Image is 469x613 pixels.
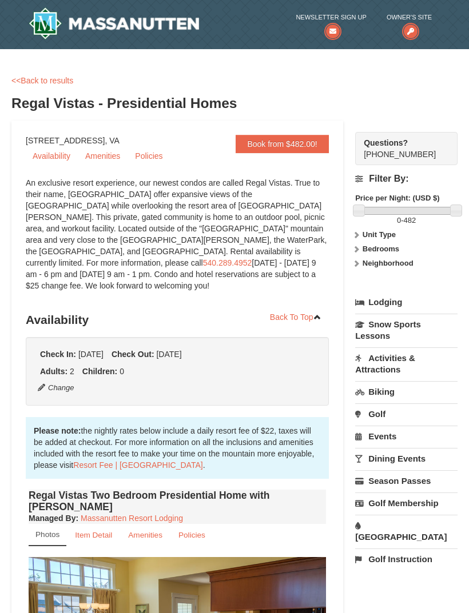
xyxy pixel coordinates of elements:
[296,11,366,35] a: Newsletter Sign Up
[112,350,154,359] strong: Check Out:
[156,350,181,359] span: [DATE]
[73,460,202,470] a: Resort Fee | [GEOGRAPHIC_DATA]
[404,216,416,225] span: 482
[355,403,458,424] a: Golf
[75,531,112,539] small: Item Detail
[355,515,458,547] a: [GEOGRAPHIC_DATA]
[355,448,458,469] a: Dining Events
[355,194,439,202] strong: Price per Night: (USD $)
[364,138,408,147] strong: Questions?
[355,314,458,346] a: Snow Sports Lessons
[387,11,432,23] span: Owner's Site
[29,524,66,546] a: Photos
[29,514,75,523] span: Managed By
[29,490,326,512] h4: Regal Vistas Two Bedroom Presidential Home with [PERSON_NAME]
[26,147,77,165] a: Availability
[178,531,205,539] small: Policies
[82,367,117,376] strong: Children:
[236,135,328,153] a: Book from $482.00!
[355,492,458,514] a: Golf Membership
[26,308,329,331] h3: Availability
[363,259,414,267] strong: Neighborhood
[29,514,78,523] strong: :
[11,92,458,115] h3: Regal Vistas - Presidential Homes
[355,426,458,447] a: Events
[29,7,199,39] img: Massanutten Resort Logo
[355,470,458,491] a: Season Passes
[81,514,183,523] a: Massanutten Resort Lodging
[40,350,76,359] strong: Check In:
[29,7,199,39] a: Massanutten Resort
[355,548,458,570] a: Golf Instruction
[121,524,170,546] a: Amenities
[387,11,432,35] a: Owner's Site
[35,530,59,539] small: Photos
[363,245,399,253] strong: Bedrooms
[70,367,74,376] span: 2
[355,347,458,380] a: Activities & Attractions
[40,367,67,376] strong: Adults:
[67,524,120,546] a: Item Detail
[355,174,458,184] h4: Filter By:
[171,524,213,546] a: Policies
[364,137,437,159] span: [PHONE_NUMBER]
[26,417,329,479] div: the nightly rates below include a daily resort fee of $22, taxes will be added at checkout. For m...
[26,177,329,303] div: An exclusive resort experience, our newest condos are called Regal Vistas. True to their name, [G...
[128,531,162,539] small: Amenities
[37,382,75,394] button: Change
[78,147,127,165] a: Amenities
[78,350,104,359] span: [DATE]
[397,216,401,225] span: 0
[128,147,169,165] a: Policies
[363,230,396,239] strong: Unit Type
[355,381,458,402] a: Biking
[34,426,81,435] strong: Please note:
[296,11,366,23] span: Newsletter Sign Up
[355,215,458,226] label: -
[263,308,329,326] a: Back To Top
[120,367,124,376] span: 0
[355,292,458,312] a: Lodging
[11,76,73,85] a: <<Back to results
[203,258,252,267] a: 540.289.4952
